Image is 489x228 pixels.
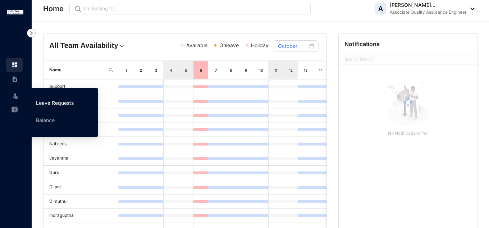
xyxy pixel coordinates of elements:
h4: All Team Availability [49,40,140,50]
li: Home [6,58,23,72]
td: Dilani [44,180,118,195]
img: contract-unselected.99e2b2107c0a7dd48938.svg [12,76,18,82]
div: 11 [273,67,279,74]
div: 5 [183,67,189,74]
img: expense-unselected.2edcf0507c847f3e9e96.svg [12,106,18,113]
span: Onleave [219,42,239,48]
a: Leave Requests [36,100,74,106]
div: 14 [318,67,324,74]
span: A [378,5,383,12]
img: home.c6720e0a13eba0172344.svg [12,62,18,68]
img: logo [7,10,23,14]
span: Holiday [251,42,269,48]
input: I’m looking for... [84,5,306,13]
div: 13 [303,67,309,74]
td: Indraguptha [44,209,118,223]
td: Guru [44,166,118,180]
div: 1 [123,67,129,74]
div: 8 [228,67,234,74]
p: Associate Quality Assurance Engineer [390,9,467,16]
div: 9 [243,67,249,74]
img: dropdown-black.8e83cc76930a90b1a4fdb6d089b7bf3a.svg [467,8,475,10]
img: dropdown.780994ddfa97fca24b89f58b1de131fa.svg [118,43,125,50]
a: Balance [36,117,55,123]
span: Name [49,67,105,73]
td: Jayantha [44,151,118,166]
div: 6 [198,67,204,74]
img: leave-unselected.2934df6273408c3f84d9.svg [12,92,19,99]
td: Support [44,80,118,94]
td: Dimuthu [44,195,118,209]
div: 12 [288,67,294,74]
li: Expenses [6,102,23,117]
div: 10 [258,67,264,74]
img: search.8ce656024d3affaeffe32e5b30621cb7.svg [108,67,114,73]
td: Nabrees [44,137,118,151]
input: Select month [278,42,308,50]
li: Contracts [6,72,23,86]
img: nav-icon-right.af6afadce00d159da59955279c43614e.svg [27,29,36,37]
p: [PERSON_NAME]... [390,1,467,9]
div: 3 [153,67,159,74]
div: 7 [213,67,219,74]
div: 4 [168,67,174,74]
p: Notifications [344,40,380,48]
p: Home [43,4,64,14]
span: Available [186,42,207,48]
div: 2 [138,67,144,74]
